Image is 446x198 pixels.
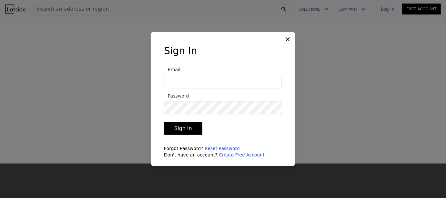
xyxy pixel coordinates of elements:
a: Reset Password [205,146,240,151]
span: Password [164,93,189,99]
div: Forgot Password? Don't have an account? [164,145,282,158]
input: Email [164,75,282,88]
button: Sign In [164,122,202,135]
input: Password [164,101,282,114]
span: Email [164,67,180,72]
h3: Sign In [164,45,282,57]
a: Create Free Account [219,152,265,157]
